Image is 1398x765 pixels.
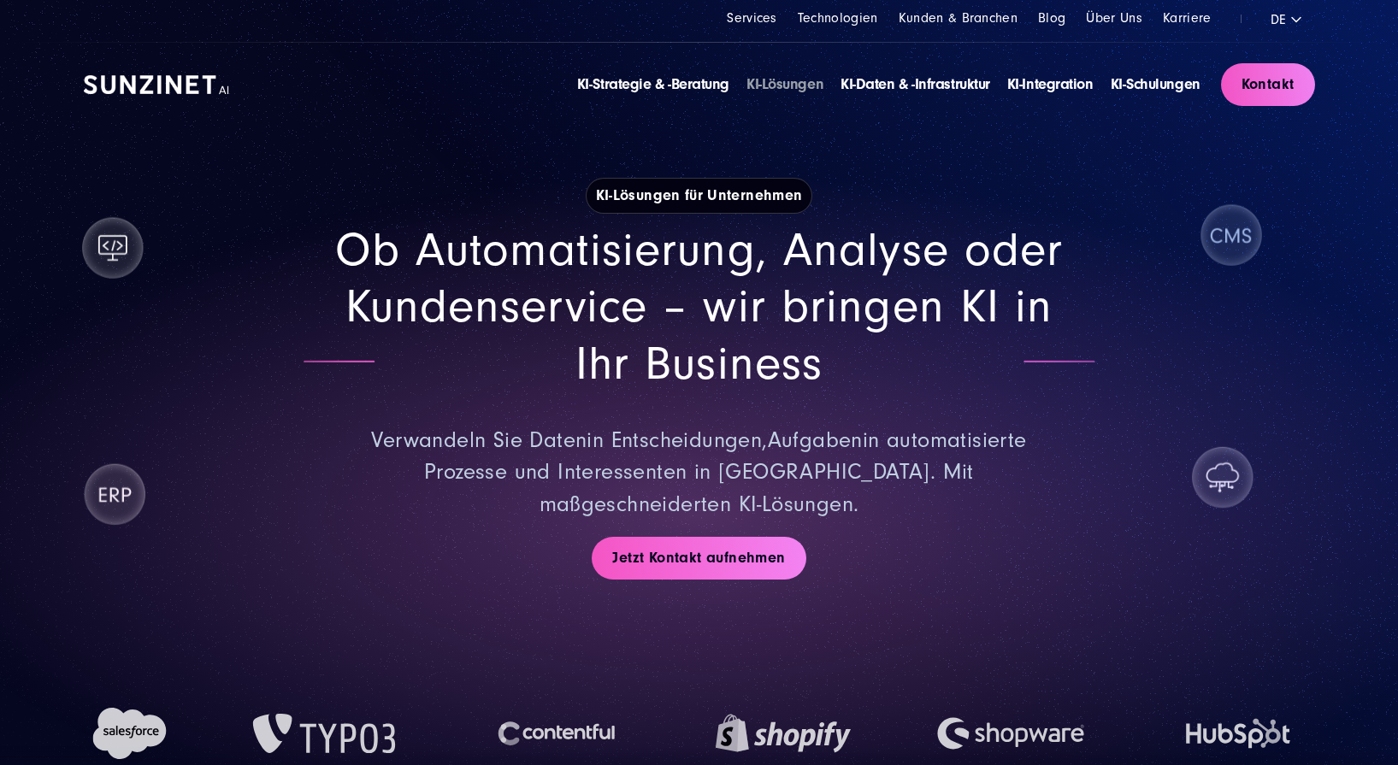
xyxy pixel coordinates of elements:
a: Karriere [1163,10,1212,26]
a: Technologien [798,10,878,26]
a: Über Uns [1086,10,1142,26]
a: Jetzt Kontakt aufnehmen [592,537,805,580]
span: in automatisierte Prozesse und Interessenten in [GEOGRAPHIC_DATA]. Mit maßgeschneiderten KI-Lösun... [424,427,1027,517]
h1: KI-Lösungen für Unternehmen [586,178,813,214]
a: KI-Schulungen [1111,75,1200,93]
span: Aufgaben [768,427,863,453]
a: Blog [1038,10,1065,26]
a: KI-Integration [1007,75,1094,93]
img: SUNZINET AI Logo [84,75,229,94]
span: Entscheidungen [611,427,763,453]
a: Services [727,10,777,26]
div: Navigation Menu [577,74,1200,96]
a: Kunden & Branchen [899,10,1018,26]
span: Verwandeln Sie Daten [371,427,587,453]
div: Navigation Menu [727,9,1211,28]
span: in [587,427,604,453]
a: KI-Daten & -Infrastruktur [841,75,990,93]
span: Ob Automatisierung, Analyse oder Kundenservice – wir bringen KI in Ihr Business [335,223,1064,391]
span: , [762,427,767,453]
a: KI-Strategie & -Beratung [577,75,729,93]
a: KI-Lösungen [746,75,823,93]
a: Kontakt [1221,63,1315,106]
